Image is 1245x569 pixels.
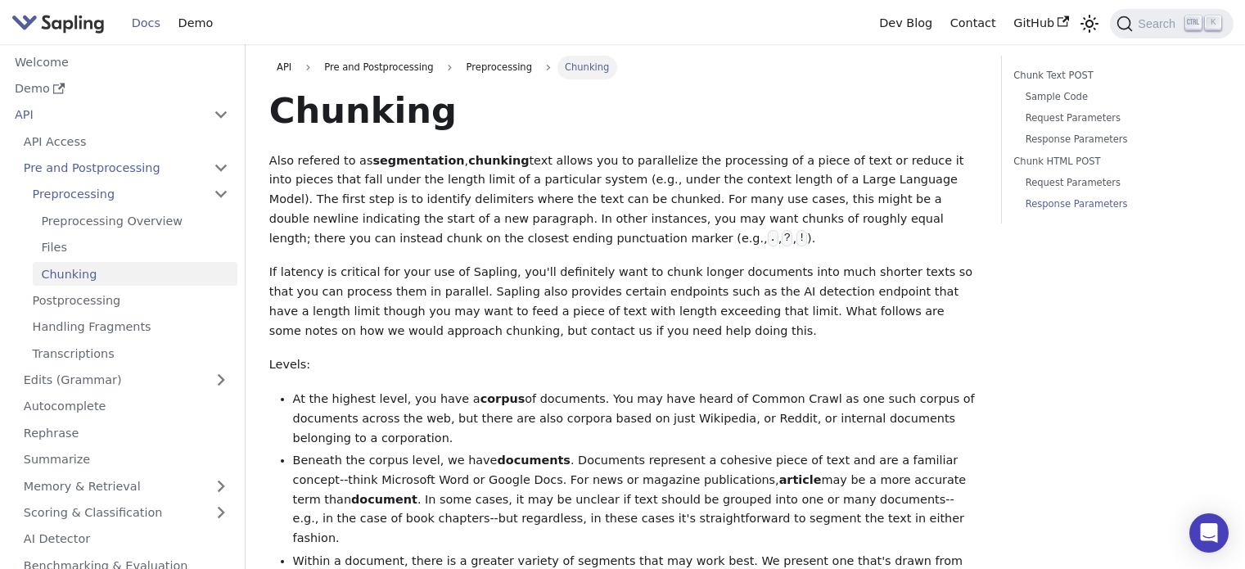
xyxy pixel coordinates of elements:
[269,56,977,79] nav: Breadcrumbs
[1133,17,1185,30] span: Search
[497,454,570,467] strong: documents
[768,230,778,246] code: .
[11,11,111,35] a: Sapling.ai
[33,262,237,286] a: Chunking
[15,395,237,418] a: Autocomplete
[269,263,977,341] p: If latency is critical for your use of Sapling, you'll definitely want to chunk longer documents ...
[1189,513,1229,553] div: Open Intercom Messenger
[1026,132,1210,147] a: Response Parameters
[15,129,237,153] a: API Access
[123,11,169,36] a: Docs
[1013,154,1216,169] a: Chunk HTML POST
[293,451,978,549] li: Beneath the corpus level, we have . Documents represent a cohesive piece of text and are a famili...
[33,236,237,260] a: Files
[277,61,291,73] span: API
[293,390,978,448] li: At the highest level, you have a of documents. You may have heard of Common Crawl as one such cor...
[269,88,977,133] h1: Chunking
[6,50,237,74] a: Welcome
[372,154,464,167] strong: segmentation
[24,289,237,313] a: Postprocessing
[480,392,526,405] strong: corpus
[6,77,237,101] a: Demo
[1026,175,1210,191] a: Request Parameters
[351,493,417,506] strong: document
[1078,11,1102,35] button: Switch between dark and light mode (currently light mode)
[779,473,822,486] strong: article
[269,56,300,79] a: API
[33,209,237,233] a: Preprocessing Overview
[1026,89,1210,105] a: Sample Code
[1026,196,1210,212] a: Response Parameters
[24,341,237,365] a: Transcriptions
[468,154,529,167] strong: chunking
[1013,68,1216,84] a: Chunk Text POST
[24,315,237,339] a: Handling Fragments
[782,230,792,246] code: ?
[24,183,237,206] a: Preprocessing
[15,527,237,551] a: AI Detector
[1205,16,1221,30] kbd: K
[458,56,539,79] span: Preprocessing
[15,474,237,498] a: Memory & Retrieval
[1026,111,1210,126] a: Request Parameters
[317,56,441,79] span: Pre and Postprocessing
[1110,9,1233,38] button: Search (Ctrl+K)
[941,11,1005,36] a: Contact
[11,11,105,35] img: Sapling.ai
[269,355,977,375] p: Levels:
[15,448,237,472] a: Summarize
[796,230,807,246] code: !
[1004,11,1077,36] a: GitHub
[169,11,222,36] a: Demo
[15,368,237,392] a: Edits (Grammar)
[205,103,237,127] button: Collapse sidebar category 'API'
[870,11,941,36] a: Dev Blog
[15,421,237,445] a: Rephrase
[15,501,237,525] a: Scoring & Classification
[557,56,617,79] span: Chunking
[6,103,205,127] a: API
[269,151,977,249] p: Also refered to as , text allows you to parallelize the processing of a piece of text or reduce i...
[15,156,237,180] a: Pre and Postprocessing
